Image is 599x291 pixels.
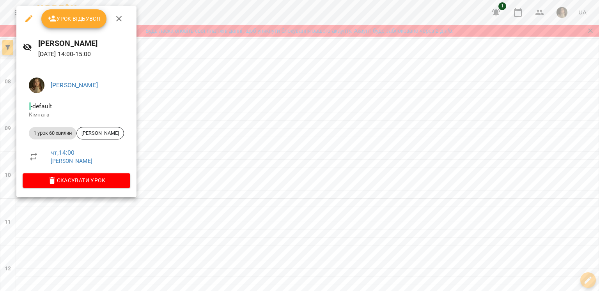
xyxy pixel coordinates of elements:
[29,176,124,185] span: Скасувати Урок
[38,37,130,49] h6: [PERSON_NAME]
[76,127,124,139] div: [PERSON_NAME]
[51,81,98,89] a: [PERSON_NAME]
[51,158,92,164] a: [PERSON_NAME]
[48,14,101,23] span: Урок відбувся
[23,173,130,187] button: Скасувати Урок
[41,9,107,28] button: Урок відбувся
[38,49,130,59] p: [DATE] 14:00 - 15:00
[29,111,124,119] p: Кімната
[51,149,74,156] a: чт , 14:00
[29,130,76,137] span: 1 урок 60 хвилин
[77,130,124,137] span: [PERSON_NAME]
[29,102,53,110] span: - default
[29,78,44,93] img: 50f3ef4f2c2f2a30daebcf7f651be3d9.jpg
